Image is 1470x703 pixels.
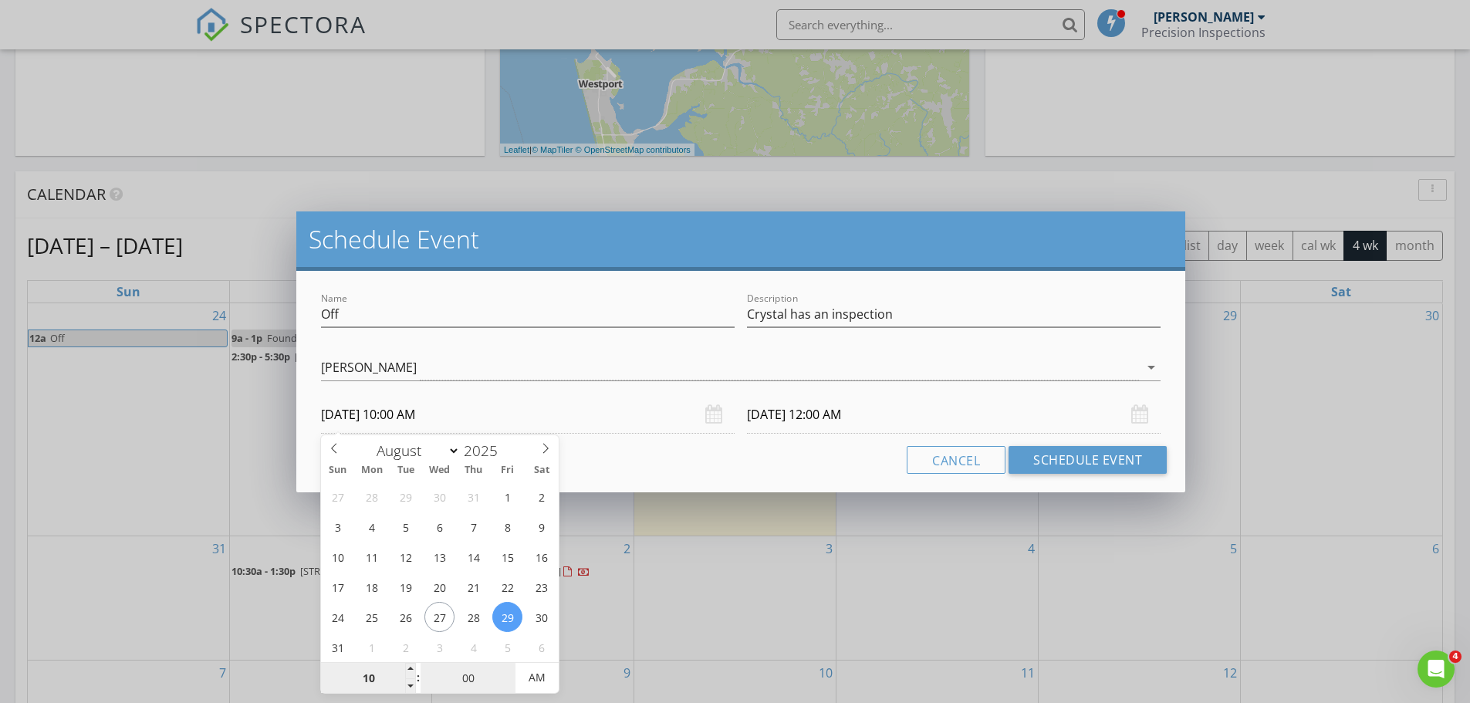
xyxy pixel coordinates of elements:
[1009,446,1167,474] button: Schedule Event
[323,602,353,632] span: August 24, 2025
[492,512,522,542] span: August 8, 2025
[458,542,488,572] span: August 14, 2025
[323,512,353,542] span: August 3, 2025
[526,512,556,542] span: August 9, 2025
[355,465,389,475] span: Mon
[492,632,522,662] span: September 5, 2025
[1142,358,1161,377] i: arrow_drop_down
[321,360,417,374] div: [PERSON_NAME]
[321,396,735,434] input: Select date
[390,572,421,602] span: August 19, 2025
[492,572,522,602] span: August 22, 2025
[357,512,387,542] span: August 4, 2025
[458,632,488,662] span: September 4, 2025
[526,542,556,572] span: August 16, 2025
[424,482,455,512] span: July 30, 2025
[390,512,421,542] span: August 5, 2025
[458,512,488,542] span: August 7, 2025
[357,602,387,632] span: August 25, 2025
[526,602,556,632] span: August 30, 2025
[423,465,457,475] span: Wed
[323,632,353,662] span: August 31, 2025
[323,572,353,602] span: August 17, 2025
[492,482,522,512] span: August 1, 2025
[526,482,556,512] span: August 2, 2025
[357,632,387,662] span: September 1, 2025
[424,542,455,572] span: August 13, 2025
[526,632,556,662] span: September 6, 2025
[390,632,421,662] span: September 2, 2025
[526,572,556,602] span: August 23, 2025
[309,224,1173,255] h2: Schedule Event
[424,602,455,632] span: August 27, 2025
[515,662,558,693] span: Click to toggle
[492,542,522,572] span: August 15, 2025
[1418,651,1455,688] iframe: Intercom live chat
[1449,651,1462,663] span: 4
[357,482,387,512] span: July 28, 2025
[907,446,1005,474] button: Cancel
[323,542,353,572] span: August 10, 2025
[525,465,559,475] span: Sat
[416,662,421,693] span: :
[424,572,455,602] span: August 20, 2025
[492,602,522,632] span: August 29, 2025
[323,482,353,512] span: July 27, 2025
[389,465,423,475] span: Tue
[390,482,421,512] span: July 29, 2025
[321,465,355,475] span: Sun
[747,396,1161,434] input: Select date
[457,465,491,475] span: Thu
[424,632,455,662] span: September 3, 2025
[491,465,525,475] span: Fri
[357,572,387,602] span: August 18, 2025
[390,602,421,632] span: August 26, 2025
[458,482,488,512] span: July 31, 2025
[458,602,488,632] span: August 28, 2025
[460,441,511,461] input: Year
[390,542,421,572] span: August 12, 2025
[458,572,488,602] span: August 21, 2025
[357,542,387,572] span: August 11, 2025
[424,512,455,542] span: August 6, 2025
